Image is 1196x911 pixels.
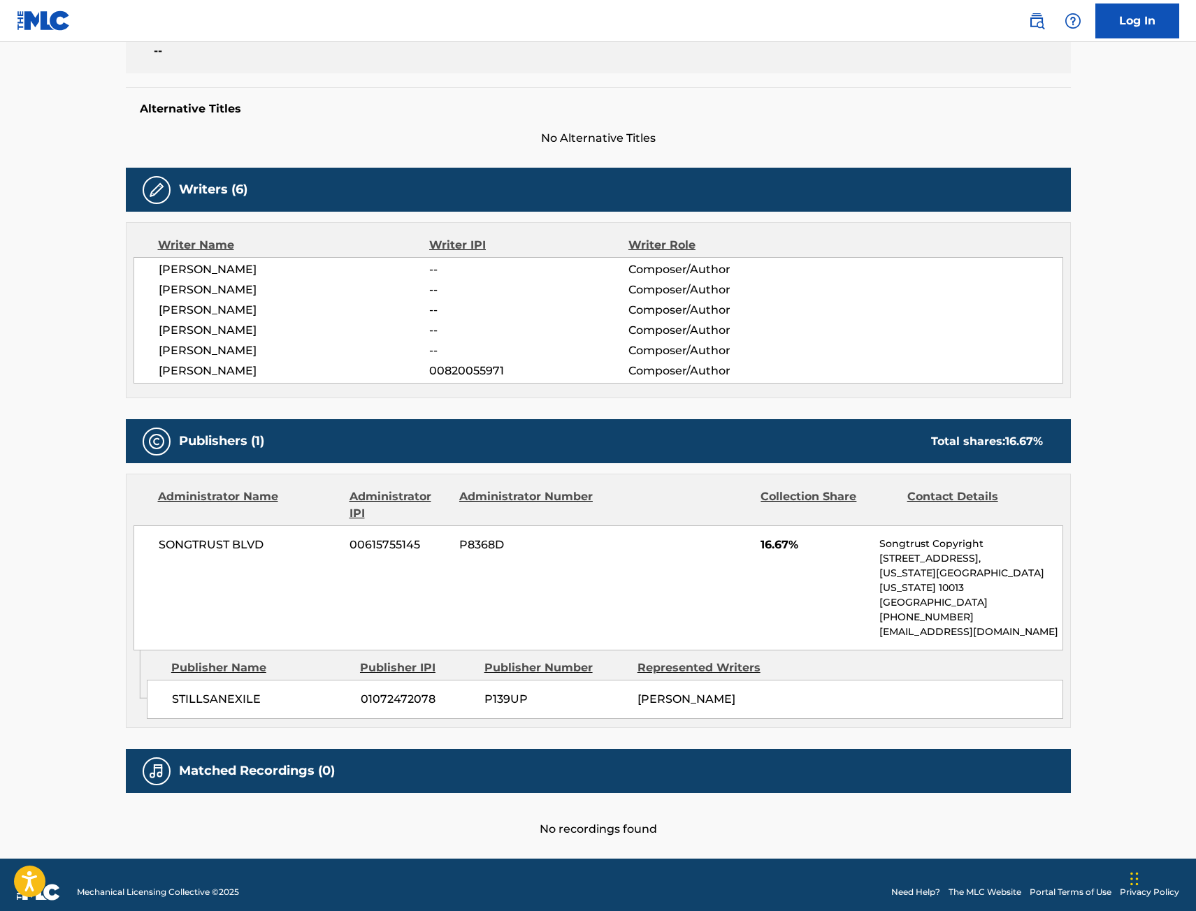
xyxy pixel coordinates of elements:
img: logo [17,884,60,901]
div: Contact Details [907,488,1043,522]
span: -- [429,322,628,339]
span: 00820055971 [429,363,628,379]
img: Matched Recordings [148,763,165,780]
p: [GEOGRAPHIC_DATA] [879,595,1062,610]
iframe: Chat Widget [1126,844,1196,911]
div: Publisher Name [171,659,350,676]
span: P139UP [484,691,627,708]
span: [PERSON_NAME] [159,342,430,359]
div: Administrator IPI [350,488,449,522]
p: [EMAIL_ADDRESS][DOMAIN_NAME] [879,625,1062,639]
span: [PERSON_NAME] [159,302,430,319]
div: Collection Share [761,488,896,522]
h5: Publishers (1) [179,433,264,449]
span: -- [154,43,380,59]
div: Drag [1130,858,1139,900]
div: Publisher Number [484,659,627,676]
span: [PERSON_NAME] [159,322,430,339]
p: [US_STATE][GEOGRAPHIC_DATA][US_STATE] 10013 [879,566,1062,595]
div: Writer Role [628,237,809,254]
a: Portal Terms of Use [1030,886,1111,898]
div: No recordings found [126,793,1071,838]
span: 00615755145 [350,537,449,553]
span: -- [429,282,628,298]
a: Log In [1095,3,1179,38]
div: Publisher IPI [360,659,474,676]
img: Publishers [148,433,165,450]
span: 16.67 % [1005,435,1043,448]
span: -- [429,261,628,278]
span: Mechanical Licensing Collective © 2025 [77,886,239,898]
a: The MLC Website [949,886,1021,898]
p: Songtrust Copyright [879,537,1062,551]
h5: Matched Recordings (0) [179,763,335,779]
div: Writer IPI [429,237,628,254]
img: Writers [148,182,165,198]
span: 16.67% [761,537,869,553]
span: [PERSON_NAME] [159,282,430,298]
span: -- [429,302,628,319]
a: Public Search [1023,7,1051,35]
div: Total shares: [931,433,1043,450]
img: MLC Logo [17,10,71,31]
span: Composer/Author [628,322,809,339]
img: help [1065,13,1081,29]
span: Composer/Author [628,282,809,298]
span: [PERSON_NAME] [637,692,735,706]
span: -- [429,342,628,359]
span: [PERSON_NAME] [159,261,430,278]
span: STILLSANEXILE [172,691,350,708]
a: Privacy Policy [1120,886,1179,898]
span: SONGTRUST BLVD [159,537,340,553]
div: Administrator Name [158,488,339,522]
img: search [1028,13,1045,29]
span: [PERSON_NAME] [159,363,430,379]
span: Composer/Author [628,342,809,359]
h5: Writers (6) [179,182,247,198]
div: Help [1059,7,1087,35]
div: Writer Name [158,237,430,254]
p: [PHONE_NUMBER] [879,610,1062,625]
div: Administrator Number [459,488,595,522]
p: [STREET_ADDRESS], [879,551,1062,566]
span: Composer/Author [628,261,809,278]
span: 01072472078 [361,691,474,708]
span: P8368D [459,537,595,553]
span: No Alternative Titles [126,130,1071,147]
div: Represented Writers [637,659,780,676]
a: Need Help? [891,886,940,898]
span: Composer/Author [628,302,809,319]
span: Composer/Author [628,363,809,379]
h5: Alternative Titles [140,102,1057,116]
